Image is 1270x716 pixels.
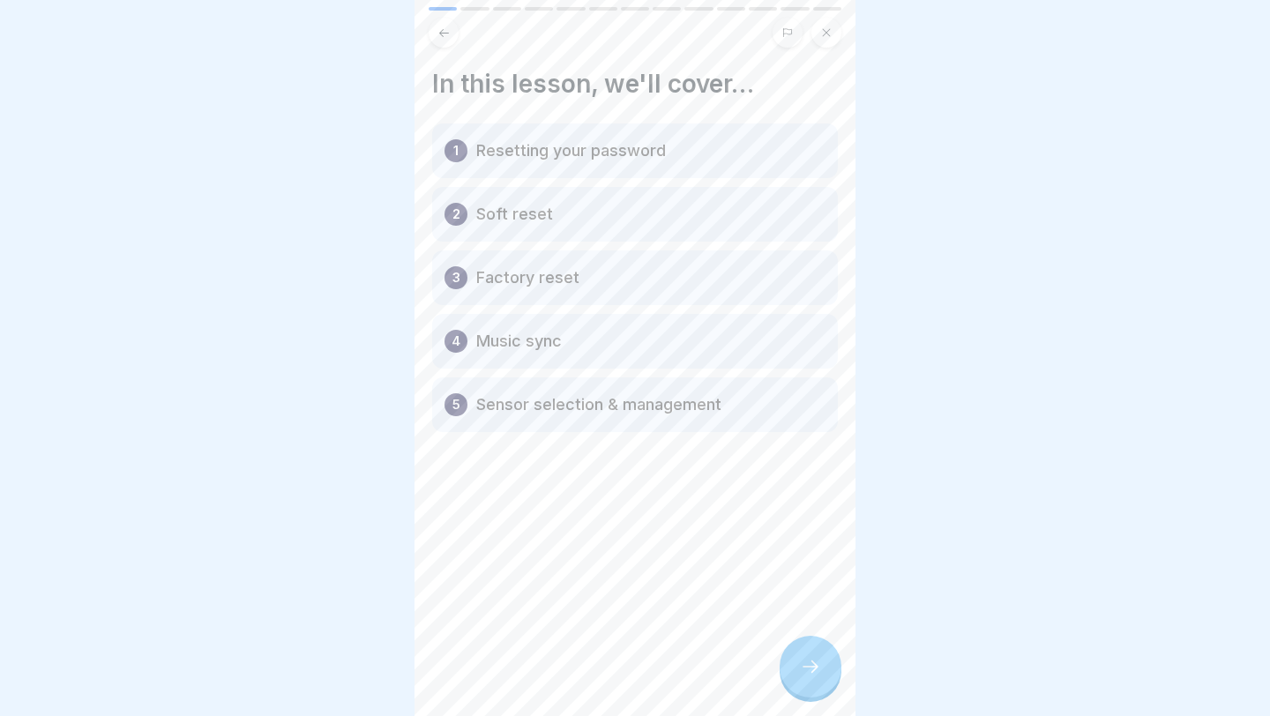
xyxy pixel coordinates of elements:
[476,204,553,225] p: Soft reset
[476,394,721,415] p: Sensor selection & management
[452,267,460,288] p: 3
[452,204,460,225] p: 2
[452,394,460,415] p: 5
[476,267,579,288] p: Factory reset
[452,331,460,352] p: 4
[476,140,666,161] p: Resetting your password
[453,140,459,161] p: 1
[432,69,838,99] h4: In this lesson, we'll cover…
[476,331,562,352] p: Music sync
